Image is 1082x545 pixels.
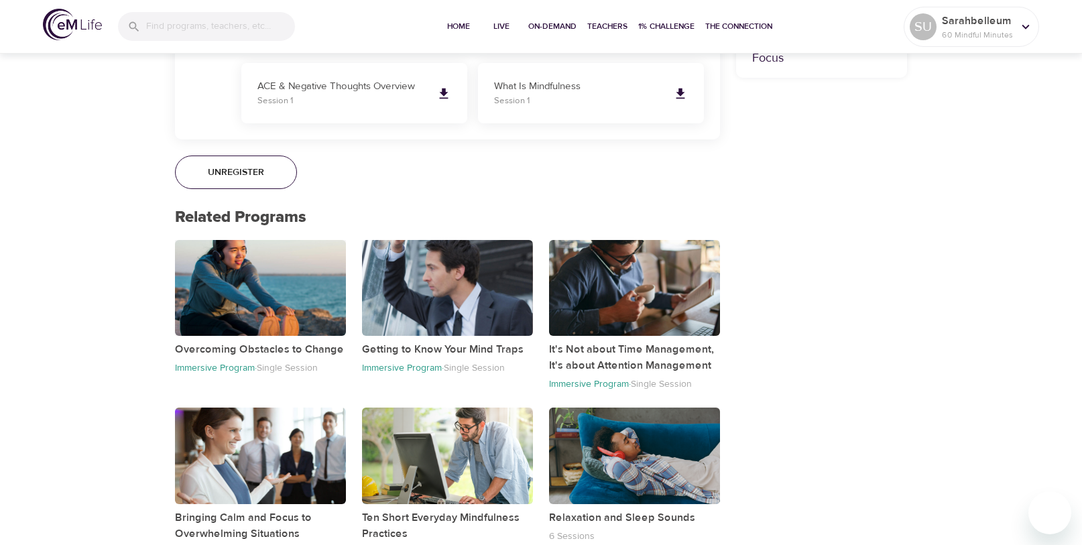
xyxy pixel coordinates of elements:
p: What Is Mindfulness [494,79,662,95]
span: Unregister [208,164,264,181]
button: Unregister [175,156,297,189]
p: Getting to Know Your Mind Traps [362,341,533,357]
p: 60 Mindful Minutes [942,29,1013,41]
input: Find programs, teachers, etc... [146,12,295,41]
p: Sarahbelleum [942,13,1013,29]
p: 6 Sessions [549,530,595,542]
p: Immersive Program · [549,378,631,390]
span: Home [442,19,475,34]
p: Session 1 [257,95,426,108]
p: It's Not about Time Management, It's about Attention Management [549,341,720,373]
p: Single Session [444,362,505,374]
span: Teachers [587,19,627,34]
p: Relaxation and Sleep Sounds [549,509,720,526]
p: Immersive Program · [362,362,444,374]
p: ACE & Negative Thoughts Overview [257,79,426,95]
a: ACE & Negative Thoughts OverviewSession 1 [241,63,467,123]
p: Ten Short Everyday Mindfulness Practices [362,509,533,542]
p: Session 1 [494,95,662,108]
span: Live [485,19,518,34]
p: Single Session [631,378,692,390]
span: The Connection [705,19,772,34]
iframe: Button to launch messaging window [1028,491,1071,534]
a: What Is MindfulnessSession 1 [478,63,704,123]
p: Single Session [257,362,318,374]
p: Bringing Calm and Focus to Overwhelming Situations [175,509,346,542]
span: On-Demand [528,19,577,34]
p: Related Programs [175,205,720,229]
span: 1% Challenge [638,19,695,34]
div: SU [910,13,937,40]
img: logo [43,9,102,40]
p: Overcoming Obstacles to Change [175,341,346,357]
p: Immersive Program · [175,362,257,374]
p: Focus [752,49,891,67]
